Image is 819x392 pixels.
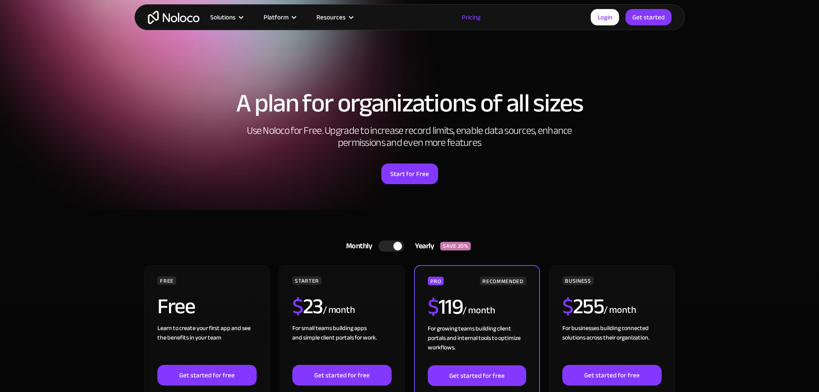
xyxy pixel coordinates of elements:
[480,277,526,285] div: RECOMMENDED
[157,324,256,365] div: Learn to create your first app and see the benefits in your team ‍
[199,12,253,23] div: Solutions
[292,296,323,317] h2: 23
[562,324,661,365] div: For businesses building connected solutions across their organization. ‍
[143,90,676,116] h1: A plan for organizations of all sizes
[626,9,672,25] a: Get started
[210,12,236,23] div: Solutions
[292,365,391,386] a: Get started for free
[306,12,363,23] div: Resources
[562,365,661,386] a: Get started for free
[451,12,491,23] a: Pricing
[591,9,619,25] a: Login
[292,276,321,285] div: STARTER
[157,365,256,386] a: Get started for free
[428,287,439,327] span: $
[604,303,636,317] div: / month
[562,296,604,317] h2: 255
[428,277,444,285] div: PRO
[253,12,306,23] div: Platform
[264,12,288,23] div: Platform
[148,11,199,24] a: home
[323,303,355,317] div: / month
[562,276,593,285] div: BUSINESS
[440,242,471,250] div: SAVE 20%
[157,276,176,285] div: FREE
[428,324,526,365] div: For growing teams building client portals and internal tools to optimize workflows.
[404,240,440,253] div: Yearly
[238,125,582,149] h2: Use Noloco for Free. Upgrade to increase record limits, enable data sources, enhance permissions ...
[316,12,346,23] div: Resources
[428,365,526,386] a: Get started for free
[292,286,303,327] span: $
[428,296,463,318] h2: 119
[157,296,195,317] h2: Free
[381,164,438,184] a: Start for Free
[463,304,495,318] div: / month
[562,286,573,327] span: $
[292,324,391,365] div: For small teams building apps and simple client portals for work. ‍
[335,240,379,253] div: Monthly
